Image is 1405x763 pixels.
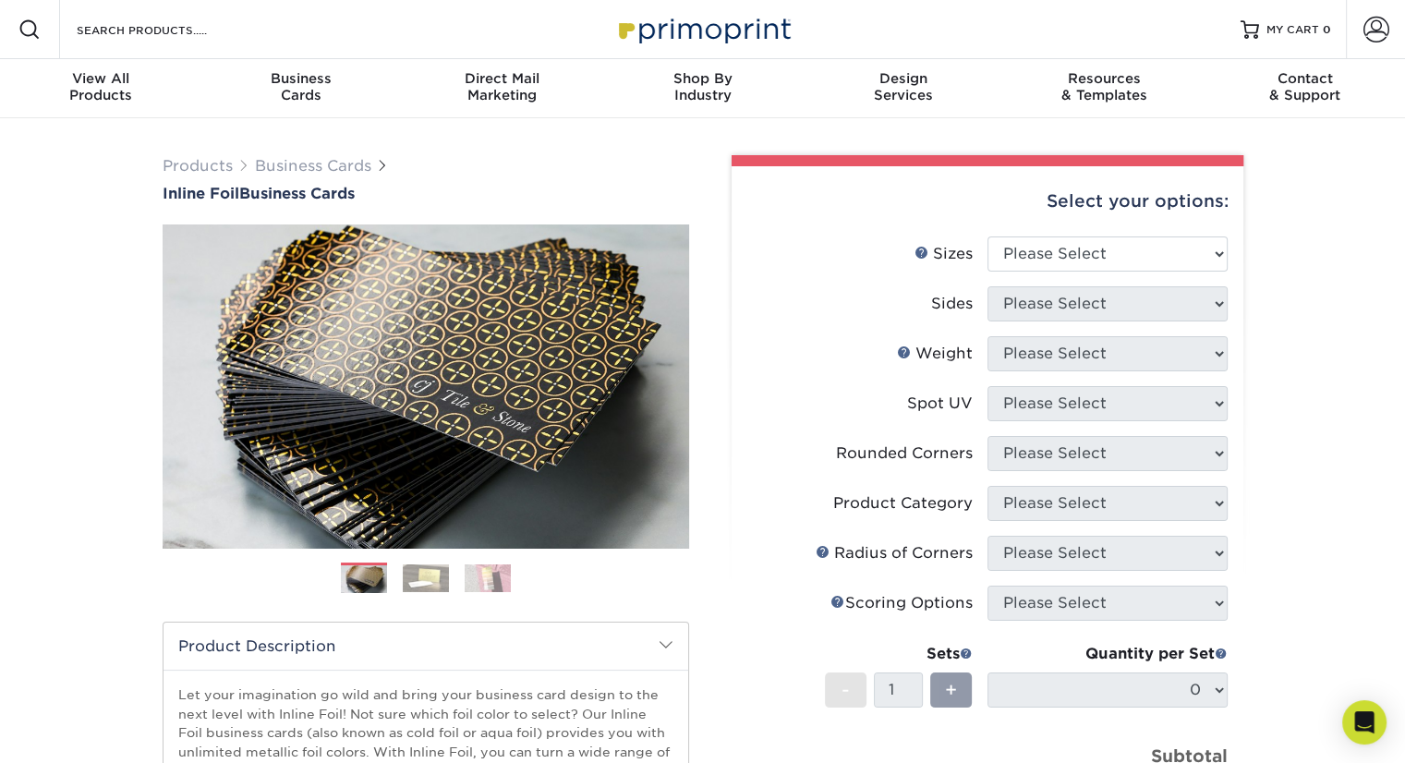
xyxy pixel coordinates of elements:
[803,70,1003,87] span: Design
[602,70,803,87] span: Shop By
[602,59,803,118] a: Shop ByIndustry
[931,293,973,315] div: Sides
[803,59,1003,118] a: DesignServices
[200,70,401,87] span: Business
[825,643,973,665] div: Sets
[402,59,602,118] a: Direct MailMarketing
[163,185,239,202] span: Inline Foil
[803,70,1003,103] div: Services
[830,592,973,614] div: Scoring Options
[897,343,973,365] div: Weight
[1003,70,1204,87] span: Resources
[163,185,689,202] a: Inline FoilBusiness Cards
[402,70,602,87] span: Direct Mail
[163,123,689,649] img: Inline Foil 01
[1342,700,1387,745] div: Open Intercom Messenger
[945,676,957,704] span: +
[833,492,973,515] div: Product Category
[746,166,1229,236] div: Select your options:
[842,676,850,704] span: -
[341,556,387,602] img: Business Cards 01
[163,185,689,202] h1: Business Cards
[403,564,449,592] img: Business Cards 02
[163,157,233,175] a: Products
[914,243,973,265] div: Sizes
[1205,59,1405,118] a: Contact& Support
[402,70,602,103] div: Marketing
[1205,70,1405,87] span: Contact
[465,564,511,592] img: Business Cards 03
[1205,70,1405,103] div: & Support
[602,70,803,103] div: Industry
[1003,59,1204,118] a: Resources& Templates
[1323,23,1331,36] span: 0
[987,643,1228,665] div: Quantity per Set
[1266,22,1319,38] span: MY CART
[907,393,973,415] div: Spot UV
[200,59,401,118] a: BusinessCards
[255,157,371,175] a: Business Cards
[611,9,795,49] img: Primoprint
[836,442,973,465] div: Rounded Corners
[75,18,255,41] input: SEARCH PRODUCTS.....
[164,623,688,670] h2: Product Description
[1003,70,1204,103] div: & Templates
[200,70,401,103] div: Cards
[816,542,973,564] div: Radius of Corners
